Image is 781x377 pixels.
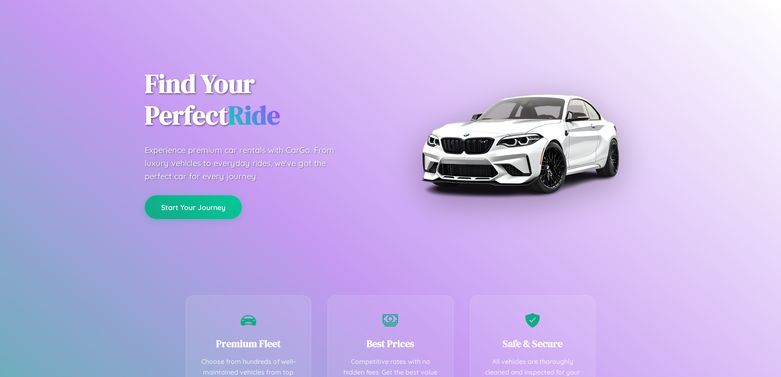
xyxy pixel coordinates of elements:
[198,337,299,350] h3: Premium Fleet
[340,337,441,350] h3: Best Prices
[228,97,280,133] span: Ride
[145,68,378,131] h1: Find Your Perfect
[417,41,622,246] img: Premium BMW car rental vehicle
[483,337,583,350] h3: Safe & Secure
[145,195,242,219] button: Start Your Journey
[145,144,350,183] p: Experience premium car rentals with CarGo. From luxury vehicles to everyday rides, we've got the ...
